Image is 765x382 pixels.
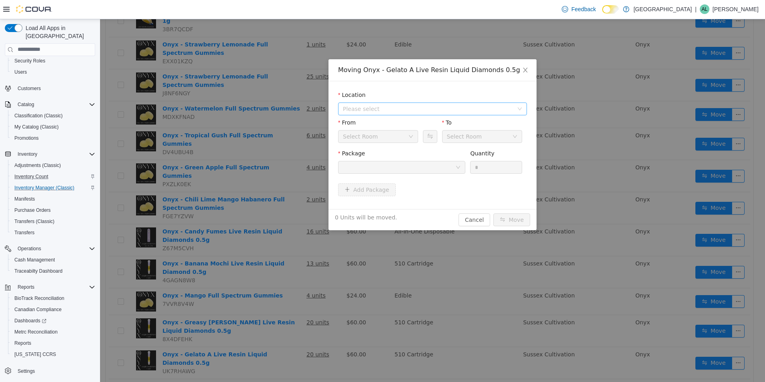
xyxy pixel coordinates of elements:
[11,217,95,226] span: Transfers (Classic)
[11,183,95,193] span: Inventory Manager (Classic)
[11,327,61,337] a: Metrc Reconciliation
[11,111,95,121] span: Classification (Classic)
[358,194,390,207] button: Cancel
[18,245,41,252] span: Operations
[559,1,599,17] a: Feedback
[342,100,352,107] label: To
[8,193,98,205] button: Manifests
[14,257,55,263] span: Cash Management
[347,111,382,123] div: Select Room
[11,294,95,303] span: BioTrack Reconciliation
[11,338,34,348] a: Reports
[14,100,95,109] span: Catalog
[14,244,44,253] button: Operations
[8,205,98,216] button: Purchase Orders
[11,161,95,170] span: Adjustments (Classic)
[8,55,98,66] button: Security Roles
[11,350,95,359] span: Washington CCRS
[14,351,56,358] span: [US_STATE] CCRS
[8,171,98,182] button: Inventory Count
[11,294,68,303] a: BioTrack Reconciliation
[8,326,98,338] button: Metrc Reconciliation
[18,85,41,92] span: Customers
[8,265,98,277] button: Traceabilty Dashboard
[11,56,48,66] a: Security Roles
[11,122,62,132] a: My Catalog (Classic)
[702,4,708,14] span: AL
[11,266,66,276] a: Traceabilty Dashboard
[11,327,95,337] span: Metrc Reconciliation
[18,151,37,157] span: Inventory
[11,67,95,77] span: Users
[14,58,45,64] span: Security Roles
[695,4,697,14] p: |
[235,194,297,203] span: 0 Units will be moved.
[602,5,619,14] input: Dark Mode
[11,217,58,226] a: Transfers (Classic)
[2,82,98,94] button: Customers
[14,244,95,253] span: Operations
[11,133,42,143] a: Promotions
[238,131,265,137] label: Package
[2,281,98,293] button: Reports
[11,205,95,215] span: Purchase Orders
[11,183,78,193] a: Inventory Manager (Classic)
[11,228,38,237] a: Transfers
[356,146,360,151] i: icon: down
[413,115,417,121] i: icon: down
[11,56,95,66] span: Security Roles
[2,149,98,160] button: Inventory
[8,182,98,193] button: Inventory Manager (Classic)
[14,84,44,93] a: Customers
[11,172,95,181] span: Inventory Count
[8,349,98,360] button: [US_STATE] CCRS
[14,69,27,75] span: Users
[14,366,95,376] span: Settings
[14,282,38,292] button: Reports
[8,227,98,238] button: Transfers
[2,243,98,254] button: Operations
[713,4,759,14] p: [PERSON_NAME]
[8,315,98,326] a: Dashboards
[14,295,64,302] span: BioTrack Reconciliation
[11,266,95,276] span: Traceabilty Dashboard
[238,164,296,177] button: icon: plusAdd Package
[14,329,58,335] span: Metrc Reconciliation
[422,48,429,54] i: icon: close
[14,196,35,202] span: Manifests
[238,46,427,55] div: Moving Onyx - Gelato A Live Resin Liquid Diamonds 0.5g
[370,142,422,154] input: Quantity
[308,115,313,121] i: icon: down
[2,99,98,110] button: Catalog
[14,282,95,292] span: Reports
[11,316,50,326] a: Dashboards
[8,254,98,265] button: Cash Management
[8,216,98,227] button: Transfers (Classic)
[18,101,34,108] span: Catalog
[14,173,48,180] span: Inventory Count
[11,255,58,265] a: Cash Management
[8,110,98,121] button: Classification (Classic)
[417,87,422,93] i: icon: down
[11,305,95,314] span: Canadian Compliance
[18,284,34,290] span: Reports
[14,268,62,274] span: Traceabilty Dashboard
[700,4,709,14] div: Ashley Lehman-Preine
[11,67,30,77] a: Users
[243,86,413,94] span: Please select
[11,338,95,348] span: Reports
[22,24,95,40] span: Load All Apps in [GEOGRAPHIC_DATA]
[11,305,65,314] a: Canadian Compliance
[2,365,98,376] button: Settings
[14,218,54,225] span: Transfers (Classic)
[14,340,31,346] span: Reports
[11,194,95,204] span: Manifests
[16,5,52,13] img: Cova
[243,111,278,123] div: Select Room
[11,133,95,143] span: Promotions
[14,149,95,159] span: Inventory
[14,306,62,313] span: Canadian Compliance
[8,338,98,349] button: Reports
[8,121,98,133] button: My Catalog (Classic)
